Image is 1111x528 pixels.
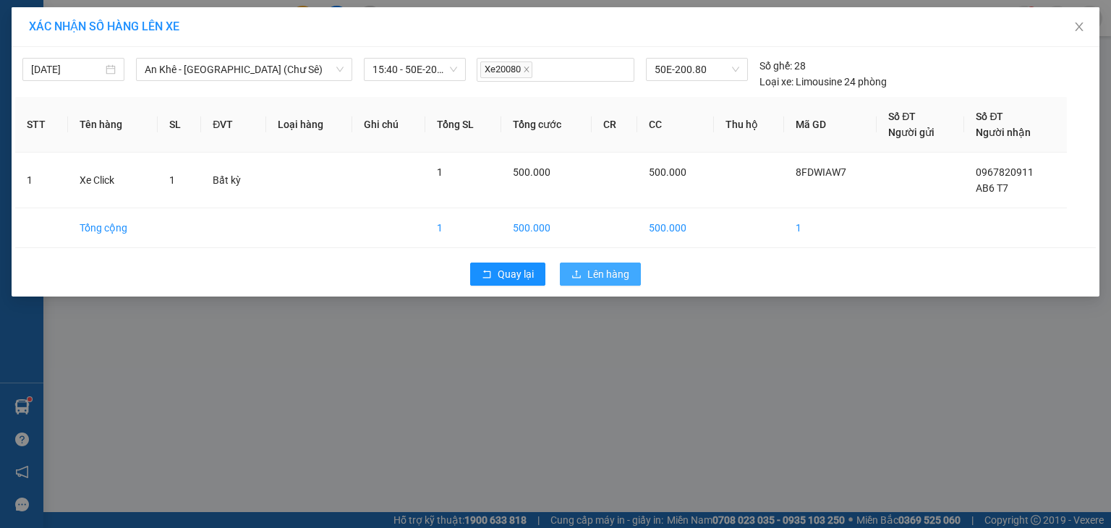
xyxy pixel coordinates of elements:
span: close [523,66,530,73]
span: down [336,65,344,74]
th: Tổng SL [425,97,501,153]
span: rollback [482,269,492,281]
span: AB6 T7 [976,182,1008,194]
th: Tên hàng [68,97,158,153]
span: Người nhận [976,127,1031,138]
span: 1 [437,166,443,178]
span: Quay lại [498,266,534,282]
th: CR [592,97,637,153]
td: 500.000 [637,208,714,248]
td: 1 [784,208,877,248]
td: Xe Click [68,153,158,208]
span: An Khê - Sài Gòn (Chư Sê) [145,59,344,80]
div: 28 [759,58,806,74]
span: Loại xe: [759,74,793,90]
b: Cô Hai [88,34,153,58]
b: [DOMAIN_NAME] [193,12,349,35]
span: upload [571,269,582,281]
h2: VP Nhận: [PERSON_NAME] HCM [76,84,349,221]
td: Bất kỳ [201,153,266,208]
td: 1 [15,153,68,208]
th: Tổng cước [501,97,592,153]
span: Xe20080 [480,61,532,78]
span: Lên hàng [587,266,629,282]
span: close [1073,21,1085,33]
span: 15:40 - 50E-200.80 [373,59,457,80]
div: Limousine 24 phòng [759,74,887,90]
button: rollbackQuay lại [470,263,545,286]
span: 1 [169,174,175,186]
td: 1 [425,208,501,248]
span: 50E-200.80 [655,59,738,80]
td: 500.000 [501,208,592,248]
span: Người gửi [888,127,935,138]
button: uploadLên hàng [560,263,641,286]
th: Mã GD [784,97,877,153]
span: Số ĐT [888,111,916,122]
span: 8FDWIAW7 [796,166,846,178]
span: Số ghế: [759,58,792,74]
th: ĐVT [201,97,266,153]
td: Tổng cộng [68,208,158,248]
span: 500.000 [513,166,550,178]
span: 0967820911 [976,166,1034,178]
h2: Y3WYNRUG [8,84,116,108]
th: CC [637,97,714,153]
span: XÁC NHẬN SỐ HÀNG LÊN XE [29,20,179,33]
span: Số ĐT [976,111,1003,122]
th: STT [15,97,68,153]
th: Loại hàng [266,97,353,153]
th: Thu hộ [714,97,784,153]
th: SL [158,97,202,153]
input: 12/10/2025 [31,61,103,77]
span: 500.000 [649,166,686,178]
button: Close [1059,7,1099,48]
th: Ghi chú [352,97,425,153]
